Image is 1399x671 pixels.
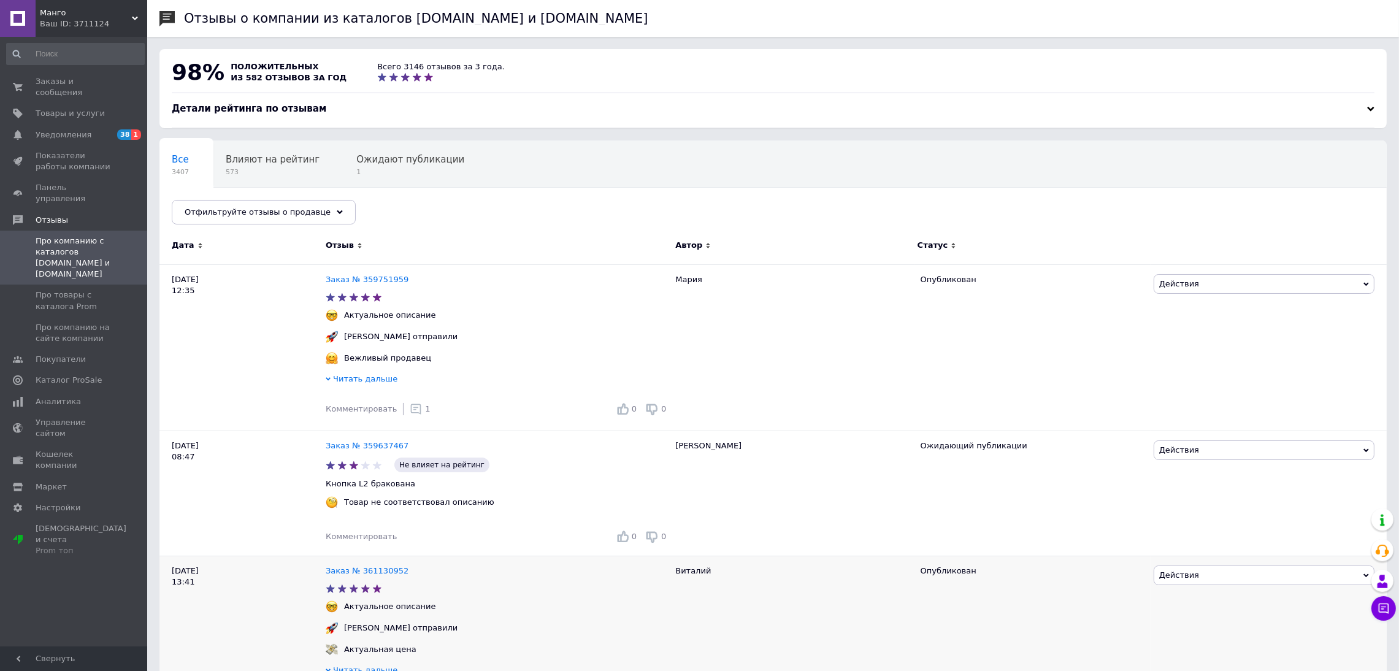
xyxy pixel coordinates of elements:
[185,207,331,217] span: Отфильтруйте отзывы о продавце
[36,523,126,557] span: [DEMOGRAPHIC_DATA] и счета
[36,545,126,556] div: Prom топ
[921,274,1144,285] div: Опубликован
[661,532,666,541] span: 0
[172,154,189,165] span: Все
[36,354,86,365] span: Покупатели
[172,201,305,212] span: Опубликованы без комме...
[326,531,397,542] div: Комментировать
[326,404,397,415] div: Комментировать
[184,11,648,26] h1: Отзывы о компании из каталогов [DOMAIN_NAME] и [DOMAIN_NAME]
[669,431,914,556] div: [PERSON_NAME]
[326,532,397,541] span: Комментировать
[159,431,326,556] div: [DATE] 08:47
[326,352,338,364] img: :hugging_face:
[40,7,132,18] span: Манго
[326,600,338,613] img: :nerd_face:
[231,73,347,82] span: из 582 отзывов за год
[410,403,430,415] div: 1
[159,264,326,431] div: [DATE] 12:35
[36,502,80,513] span: Настройки
[36,289,113,312] span: Про товары с каталога Prom
[632,404,637,413] span: 0
[326,478,669,489] p: Кнопка L2 бракована
[632,532,637,541] span: 0
[341,601,439,612] div: Актуальное описание
[36,182,113,204] span: Панель управления
[326,240,354,251] span: Отзыв
[326,309,338,321] img: :nerd_face:
[40,18,147,29] div: Ваш ID: 3711124
[1159,570,1199,580] span: Действия
[675,240,702,251] span: Автор
[341,353,434,364] div: Вежливый продавец
[36,481,67,493] span: Маркет
[326,275,408,284] a: Заказ № 359751959
[326,404,397,413] span: Комментировать
[159,188,329,234] div: Опубликованы без комментария
[172,240,194,251] span: Дата
[226,154,320,165] span: Влияют на рейтинг
[918,240,948,251] span: Статус
[425,404,430,413] span: 1
[172,102,1374,115] div: Детали рейтинга по отзывам
[36,215,68,226] span: Отзывы
[377,61,505,72] div: Всего 3146 отзывов за 3 года.
[341,623,461,634] div: [PERSON_NAME] отправили
[326,441,408,450] a: Заказ № 359637467
[131,129,141,140] span: 1
[36,396,81,407] span: Аналитика
[669,264,914,431] div: Мария
[231,62,318,71] span: положительных
[326,622,338,634] img: :rocket:
[36,375,102,386] span: Каталог ProSale
[921,440,1144,451] div: Ожидающий публикации
[36,417,113,439] span: Управление сайтом
[1159,279,1199,288] span: Действия
[326,374,669,388] div: Читать дальше
[326,643,338,656] img: :money_with_wings:
[172,103,326,114] span: Детали рейтинга по отзывам
[341,644,420,655] div: Актуальная цена
[117,129,131,140] span: 38
[341,331,461,342] div: [PERSON_NAME] отправили
[661,404,666,413] span: 0
[326,331,338,343] img: :rocket:
[172,167,189,177] span: 3407
[333,374,397,383] span: Читать дальше
[341,497,497,508] div: Товар не соответствовал описанию
[36,150,113,172] span: Показатели работы компании
[36,129,91,140] span: Уведомления
[36,76,113,98] span: Заказы и сообщения
[394,458,489,472] span: Не влияет на рейтинг
[326,496,338,508] img: :face_with_monocle:
[921,566,1144,577] div: Опубликован
[326,566,408,575] a: Заказ № 361130952
[1159,445,1199,454] span: Действия
[36,108,105,119] span: Товары и услуги
[356,167,464,177] span: 1
[1371,596,1396,621] button: Чат с покупателем
[226,167,320,177] span: 573
[36,449,113,471] span: Кошелек компании
[356,154,464,165] span: Ожидают публикации
[341,310,439,321] div: Актуальное описание
[6,43,145,65] input: Поиск
[36,236,113,280] span: Про компанию с каталогов [DOMAIN_NAME] и [DOMAIN_NAME]
[172,59,224,85] span: 98%
[36,322,113,344] span: Про компанию на сайте компании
